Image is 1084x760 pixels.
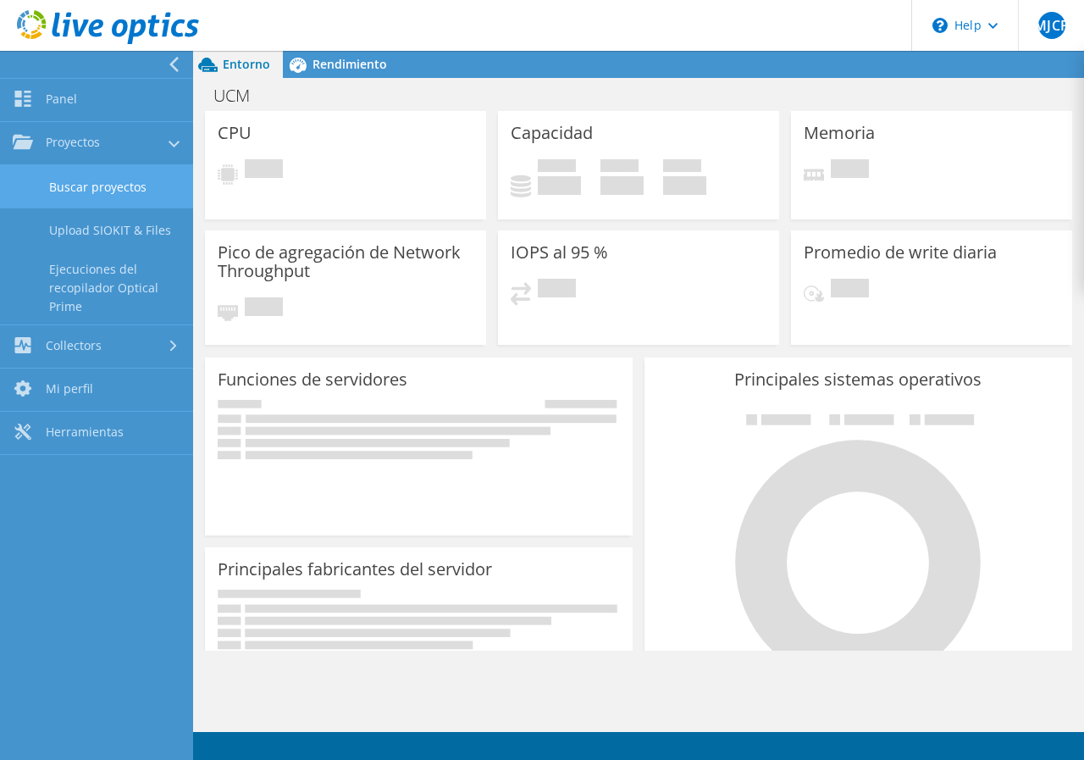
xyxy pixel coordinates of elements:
span: MJCP [1038,12,1065,39]
span: Pendiente [245,159,283,182]
h4: 0 GiB [663,176,706,195]
svg: \n [932,18,948,33]
span: Rendimiento [312,56,387,72]
h3: Capacidad [511,124,593,142]
h3: Funciones de servidores [218,370,407,389]
span: Used [538,159,576,176]
h3: CPU [218,124,252,142]
span: Libre [600,159,639,176]
span: Entorno [223,56,270,72]
span: Pendiente [831,279,869,302]
h3: Promedio de write diaria [804,243,997,262]
h1: UCM [206,86,276,105]
h3: Principales sistemas operativos [657,370,1059,389]
span: Pendiente [538,279,576,302]
h3: Pico de agregación de Network Throughput [218,243,473,280]
span: Total [663,159,701,176]
h3: Memoria [804,124,875,142]
span: Pendiente [831,159,869,182]
span: Pendiente [245,297,283,320]
h3: Principales fabricantes del servidor [218,560,492,579]
h4: 0 GiB [538,176,581,195]
h4: 0 GiB [600,176,644,195]
h3: IOPS al 95 % [511,243,608,262]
